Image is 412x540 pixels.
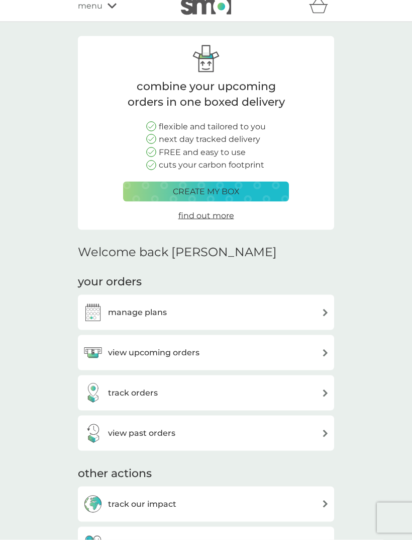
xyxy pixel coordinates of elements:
[159,120,266,133] p: flexible and tailored to you
[159,159,264,172] p: cuts your carbon footprint
[322,309,329,317] img: arrow right
[123,79,289,110] p: combine your upcoming orders in one boxed delivery
[322,349,329,357] img: arrow right
[108,306,167,319] h3: manage plans
[322,430,329,437] img: arrow right
[322,390,329,397] img: arrow right
[123,182,289,202] button: create my box
[108,427,175,440] h3: view past orders
[173,185,240,198] p: create my box
[159,146,246,159] p: FREE and easy to use
[322,500,329,508] img: arrow right
[178,211,234,220] span: find out more
[108,387,158,400] h3: track orders
[159,133,260,146] p: next day tracked delivery
[78,245,277,260] h2: Welcome back [PERSON_NAME]
[108,346,199,359] h3: view upcoming orders
[178,209,234,222] a: find out more
[108,498,176,511] h3: track our impact
[78,274,142,290] h3: your orders
[78,466,152,482] h3: other actions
